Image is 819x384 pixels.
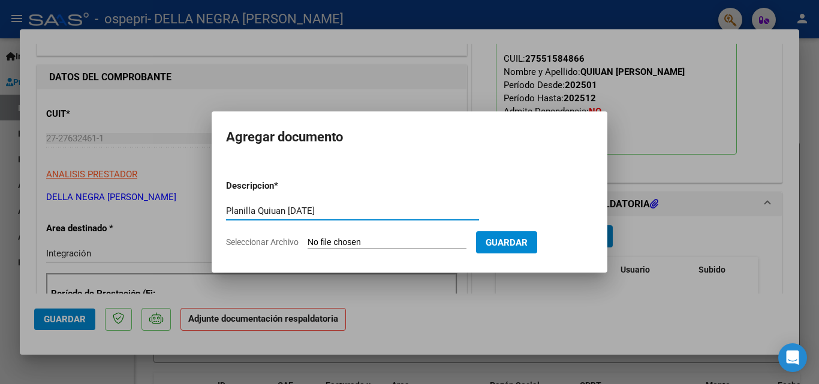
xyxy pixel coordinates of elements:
span: Seleccionar Archivo [226,237,299,247]
h2: Agregar documento [226,126,593,149]
div: Open Intercom Messenger [778,343,807,372]
span: Guardar [486,237,528,248]
p: Descripcion [226,179,336,193]
button: Guardar [476,231,537,253]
